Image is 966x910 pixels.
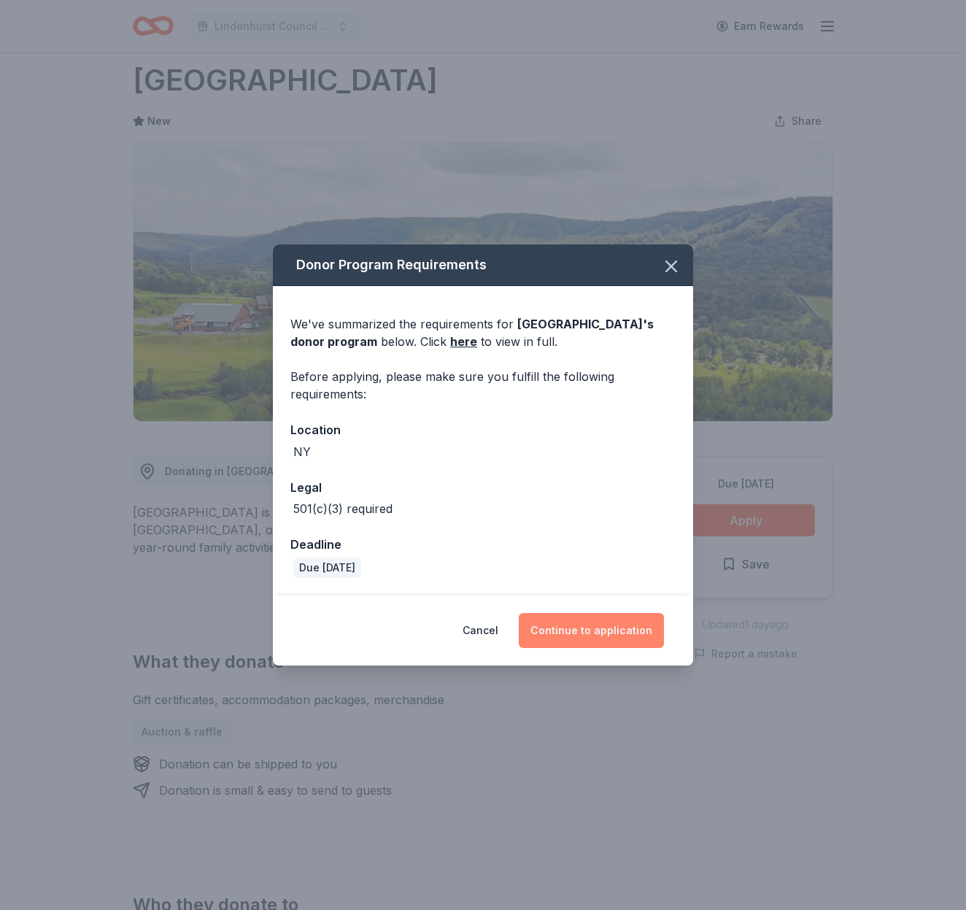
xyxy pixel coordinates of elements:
[290,368,676,403] div: Before applying, please make sure you fulfill the following requirements:
[519,613,664,648] button: Continue to application
[290,420,676,439] div: Location
[293,558,361,578] div: Due [DATE]
[293,443,311,460] div: NY
[293,500,393,517] div: 501(c)(3) required
[450,333,477,350] a: here
[290,478,676,497] div: Legal
[290,535,676,554] div: Deadline
[273,244,693,286] div: Donor Program Requirements
[463,613,498,648] button: Cancel
[290,315,676,350] div: We've summarized the requirements for below. Click to view in full.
